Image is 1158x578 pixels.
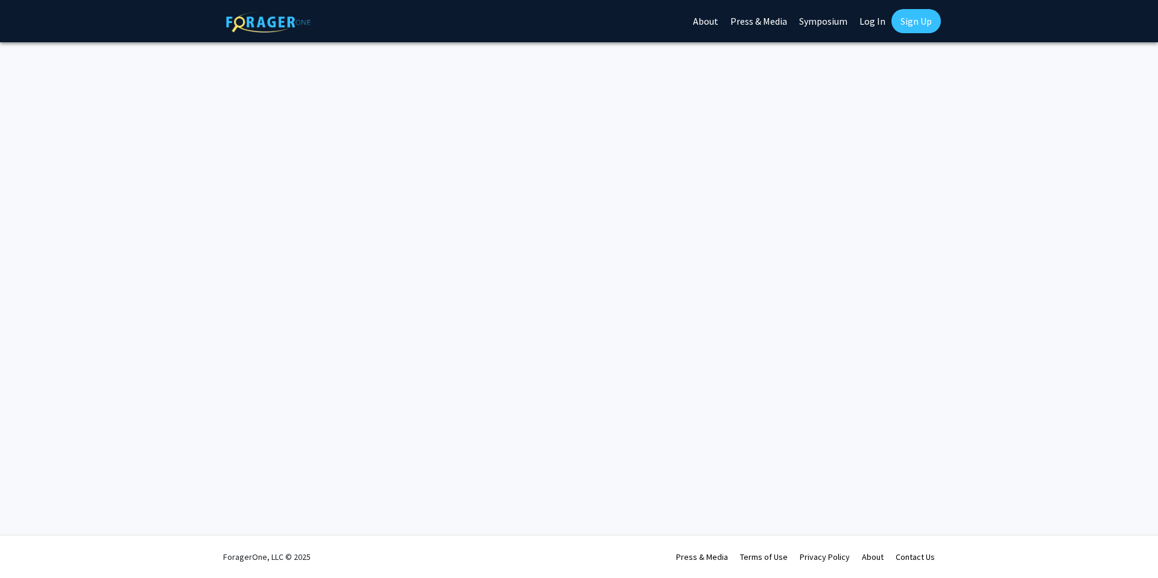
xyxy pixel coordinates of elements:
[891,9,941,33] a: Sign Up
[226,11,311,33] img: ForagerOne Logo
[862,551,884,562] a: About
[223,536,311,578] div: ForagerOne, LLC © 2025
[676,551,728,562] a: Press & Media
[740,551,788,562] a: Terms of Use
[896,551,935,562] a: Contact Us
[800,551,850,562] a: Privacy Policy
